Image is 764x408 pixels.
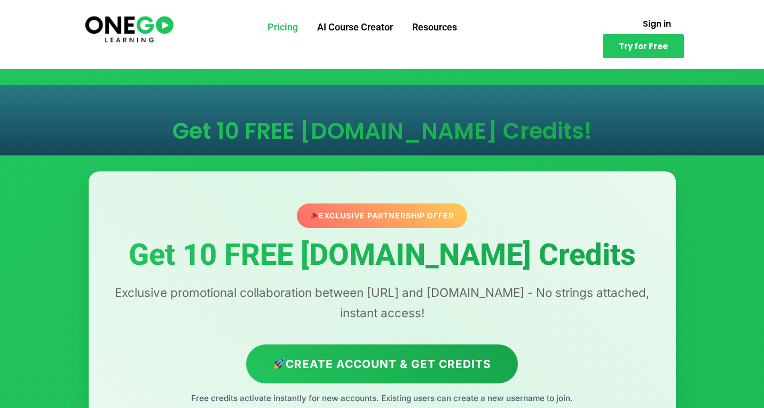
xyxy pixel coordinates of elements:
[110,283,655,323] p: Exclusive promotional collaboration between [URL] and [DOMAIN_NAME] - No strings attached, instan...
[619,42,668,50] span: Try for Free
[297,203,467,228] div: Exclusive Partnership Offer
[630,13,684,34] a: Sign in
[274,358,285,369] img: 🚀
[603,34,684,58] a: Try for Free
[246,344,518,383] a: Create Account & Get Credits
[258,13,308,41] a: Pricing
[311,211,318,219] img: 🎉
[643,20,671,28] span: Sign in
[99,120,665,143] h1: Get 10 FREE [DOMAIN_NAME] Credits!
[403,13,467,41] a: Resources
[110,391,655,405] p: Free credits activate instantly for new accounts. Existing users can create a new username to join.
[308,13,403,41] a: AI Course Creator
[110,239,655,272] h1: Get 10 FREE [DOMAIN_NAME] Credits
